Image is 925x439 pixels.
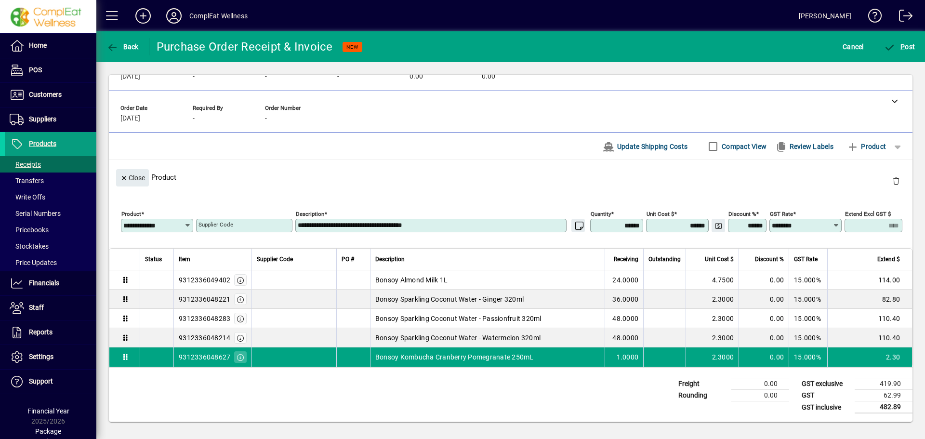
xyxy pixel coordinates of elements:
button: Cancel [840,38,866,55]
td: 0.00 [731,390,789,401]
span: Supplier Code [257,254,293,265]
td: 15.000% [789,328,827,347]
span: - [265,73,267,80]
span: Transfers [10,177,44,185]
mat-label: Description [296,211,324,217]
span: 2.3000 [712,314,734,323]
span: P [900,43,905,51]
button: Back [104,38,141,55]
span: 36.0000 [612,294,638,304]
a: Pricebooks [5,222,96,238]
span: 0.00 [410,73,423,80]
a: Financials [5,271,96,295]
td: GST [797,390,855,401]
td: Bonsoy Sparkling Coconut Water - Ginger 320ml [370,290,605,309]
span: Suppliers [29,115,56,123]
mat-label: GST rate [770,211,793,217]
app-page-header-button: Back [96,38,149,55]
div: ComplEat Wellness [189,8,248,24]
a: Price Updates [5,254,96,271]
span: PO # [342,254,354,265]
td: Bonsoy Sparkling Coconut Water - Passionfruit 320ml [370,309,605,328]
mat-label: Supplier Code [198,221,233,228]
span: Pricebooks [10,226,49,234]
td: GST inclusive [797,401,855,413]
td: 114.00 [827,270,912,290]
a: Transfers [5,173,96,189]
span: ost [884,43,915,51]
span: Receipts [10,160,41,168]
span: GST Rate [794,254,818,265]
a: POS [5,58,96,82]
a: Knowledge Base [861,2,882,33]
div: Purchase Order Receipt & Invoice [157,39,333,54]
button: Profile [159,7,189,25]
td: 15.000% [789,347,827,367]
span: Serial Numbers [10,210,61,217]
td: 0.00 [739,309,789,328]
td: 15.000% [789,309,827,328]
span: Update Shipping Costs [603,139,687,154]
td: Freight [674,378,731,390]
a: Suppliers [5,107,96,132]
td: Bonsoy Sparkling Coconut Water - Watermelon 320ml [370,328,605,347]
td: Rounding [674,390,731,401]
button: Close [116,169,149,186]
a: Stocktakes [5,238,96,254]
button: Update Shipping Costs [599,138,691,155]
mat-label: Discount % [728,211,756,217]
span: POS [29,66,42,74]
a: Receipts [5,156,96,173]
span: Price Updates [10,259,57,266]
td: 0.00 [739,290,789,309]
span: Financial Year [27,407,69,415]
td: 0.00 [739,270,789,290]
div: 9312336048214 [179,333,230,343]
td: 15.000% [789,290,827,309]
button: Delete [885,169,908,192]
td: 110.40 [827,309,912,328]
td: 62.99 [855,390,912,401]
span: NEW [346,44,358,50]
td: 0.00 [731,378,789,390]
span: 0.00 [482,73,495,80]
span: Cancel [843,39,864,54]
span: Settings [29,353,53,360]
a: Write Offs [5,189,96,205]
label: Compact View [720,142,766,151]
span: Receiving [614,254,638,265]
span: Review Labels [775,139,833,154]
td: GST exclusive [797,378,855,390]
span: Financials [29,279,59,287]
span: - [265,115,267,122]
span: Support [29,377,53,385]
a: Customers [5,83,96,107]
span: [DATE] [120,115,140,122]
td: 419.90 [855,378,912,390]
span: 48.0000 [612,333,638,343]
span: Home [29,41,47,49]
span: Item [179,254,190,265]
td: 82.80 [827,290,912,309]
span: Unit Cost $ [705,254,734,265]
button: Add [128,7,159,25]
td: 482.89 [855,401,912,413]
span: [DATE] [120,73,140,80]
a: Serial Numbers [5,205,96,222]
span: Reports [29,328,53,336]
button: Change Price Levels [712,219,725,232]
span: 2.3000 [712,352,734,362]
a: Logout [892,2,913,33]
div: 9312336048221 [179,294,230,304]
span: 2.3000 [712,333,734,343]
a: Reports [5,320,96,345]
a: Support [5,370,96,394]
a: Settings [5,345,96,369]
span: Back [106,43,139,51]
div: 9312336048283 [179,314,230,323]
td: 15.000% [789,270,827,290]
div: 9312336049402 [179,275,230,285]
app-page-header-button: Delete [885,176,908,185]
span: 1.0000 [617,352,639,362]
span: Write Offs [10,193,45,201]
